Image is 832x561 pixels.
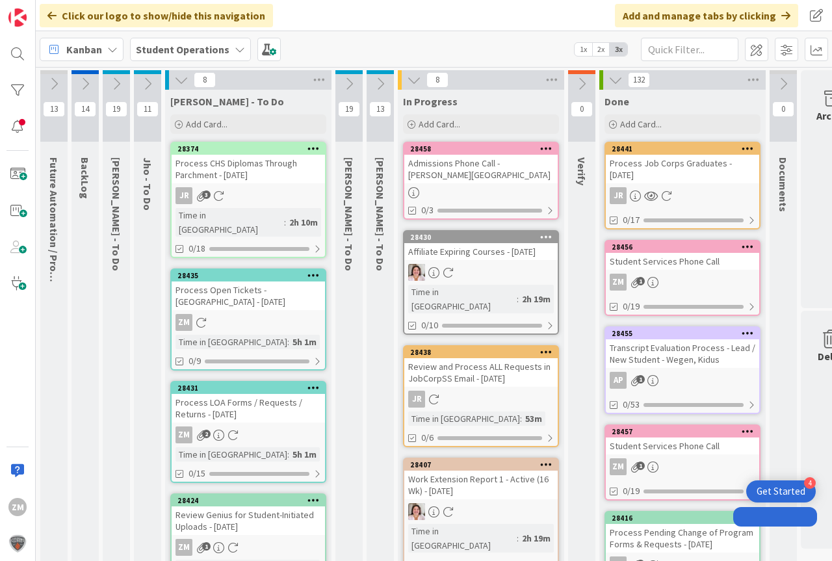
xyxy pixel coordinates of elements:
[615,4,798,27] div: Add and manage tabs by clicking
[136,43,229,56] b: Student Operations
[636,375,645,384] span: 1
[522,411,545,426] div: 53m
[79,157,92,199] span: BackLog
[403,230,559,335] a: 28430Affiliate Expiring Courses - [DATE]EWTime in [GEOGRAPHIC_DATA]:2h 19m0/10
[575,157,588,185] span: Verify
[289,447,320,462] div: 5h 1m
[404,346,558,387] div: 28438Review and Process ALL Requests in JobCorpSS Email - [DATE]
[404,155,558,183] div: Admissions Phone Call - [PERSON_NAME][GEOGRAPHIC_DATA]
[172,495,325,506] div: 28424
[606,143,759,183] div: 28441Process Job Corps Graduates - [DATE]
[623,300,640,313] span: 0/19
[188,467,205,480] span: 0/15
[606,372,759,389] div: AP
[757,485,805,498] div: Get Started
[612,514,759,523] div: 28416
[777,157,790,212] span: Documents
[604,326,760,414] a: 28455Transcript Evaluation Process - Lead / New Student - Wegen, KidusAP0/53
[170,142,326,258] a: 28374Process CHS Diplomas Through Parchment - [DATE]JRTime in [GEOGRAPHIC_DATA]:2h 10m0/18
[421,431,434,445] span: 0/6
[610,43,627,56] span: 3x
[410,144,558,153] div: 28458
[369,101,391,117] span: 13
[571,101,593,117] span: 0
[175,208,284,237] div: Time in [GEOGRAPHIC_DATA]
[408,411,520,426] div: Time in [GEOGRAPHIC_DATA]
[606,328,759,339] div: 28455
[188,242,205,255] span: 0/18
[172,314,325,331] div: ZM
[343,157,356,271] span: Eric - To Do
[404,459,558,471] div: 28407
[172,495,325,535] div: 28424Review Genius for Student-Initiated Uploads - [DATE]
[172,155,325,183] div: Process CHS Diplomas Through Parchment - [DATE]
[746,480,816,502] div: Open Get Started checklist, remaining modules: 4
[517,292,519,306] span: :
[338,101,360,117] span: 19
[172,270,325,310] div: 28435Process Open Tickets - [GEOGRAPHIC_DATA] - [DATE]
[175,426,192,443] div: ZM
[175,187,192,204] div: JR
[623,398,640,411] span: 0/53
[170,381,326,483] a: 28431Process LOA Forms / Requests / Returns - [DATE]ZMTime in [GEOGRAPHIC_DATA]:5h 1m0/15
[606,426,759,454] div: 28457Student Services Phone Call
[520,411,522,426] span: :
[8,8,27,27] img: Visit kanbanzone.com
[410,460,558,469] div: 28407
[110,157,123,271] span: Emilie - To Do
[623,213,640,227] span: 0/17
[606,187,759,204] div: JR
[403,142,559,220] a: 28458Admissions Phone Call - [PERSON_NAME][GEOGRAPHIC_DATA]0/3
[804,477,816,489] div: 4
[604,95,629,108] span: Done
[404,459,558,499] div: 28407Work Extension Report 1 - Active (16 Wk) - [DATE]
[610,274,627,291] div: ZM
[592,43,610,56] span: 2x
[172,426,325,443] div: ZM
[410,348,558,357] div: 28438
[419,118,460,130] span: Add Card...
[606,155,759,183] div: Process Job Corps Graduates - [DATE]
[623,484,640,498] span: 0/19
[421,319,438,332] span: 0/10
[289,335,320,349] div: 5h 1m
[575,43,592,56] span: 1x
[404,391,558,408] div: JR
[610,372,627,389] div: AP
[105,101,127,117] span: 19
[170,95,284,108] span: Zaida - To Do
[404,143,558,183] div: 28458Admissions Phone Call - [PERSON_NAME][GEOGRAPHIC_DATA]
[43,101,65,117] span: 13
[636,462,645,470] span: 1
[177,384,325,393] div: 28431
[517,531,519,545] span: :
[404,264,558,281] div: EW
[66,42,102,57] span: Kanban
[606,274,759,291] div: ZM
[47,157,60,334] span: Future Automation / Process Building
[408,524,517,553] div: Time in [GEOGRAPHIC_DATA]
[403,95,458,108] span: In Progress
[404,231,558,243] div: 28430
[8,534,27,553] img: avatar
[426,72,448,88] span: 8
[177,496,325,505] div: 28424
[170,268,326,371] a: 28435Process Open Tickets - [GEOGRAPHIC_DATA] - [DATE]ZMTime in [GEOGRAPHIC_DATA]:5h 1m0/9
[287,447,289,462] span: :
[172,539,325,556] div: ZM
[606,524,759,553] div: Process Pending Change of Program Forms & Requests - [DATE]
[612,329,759,338] div: 28455
[772,101,794,117] span: 0
[606,437,759,454] div: Student Services Phone Call
[606,426,759,437] div: 28457
[612,144,759,153] div: 28441
[374,157,387,271] span: Amanda - To Do
[606,328,759,368] div: 28455Transcript Evaluation Process - Lead / New Student - Wegen, Kidus
[606,253,759,270] div: Student Services Phone Call
[606,458,759,475] div: ZM
[612,242,759,252] div: 28456
[186,118,227,130] span: Add Card...
[606,512,759,553] div: 28416Process Pending Change of Program Forms & Requests - [DATE]
[421,203,434,217] span: 0/3
[172,506,325,535] div: Review Genius for Student-Initiated Uploads - [DATE]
